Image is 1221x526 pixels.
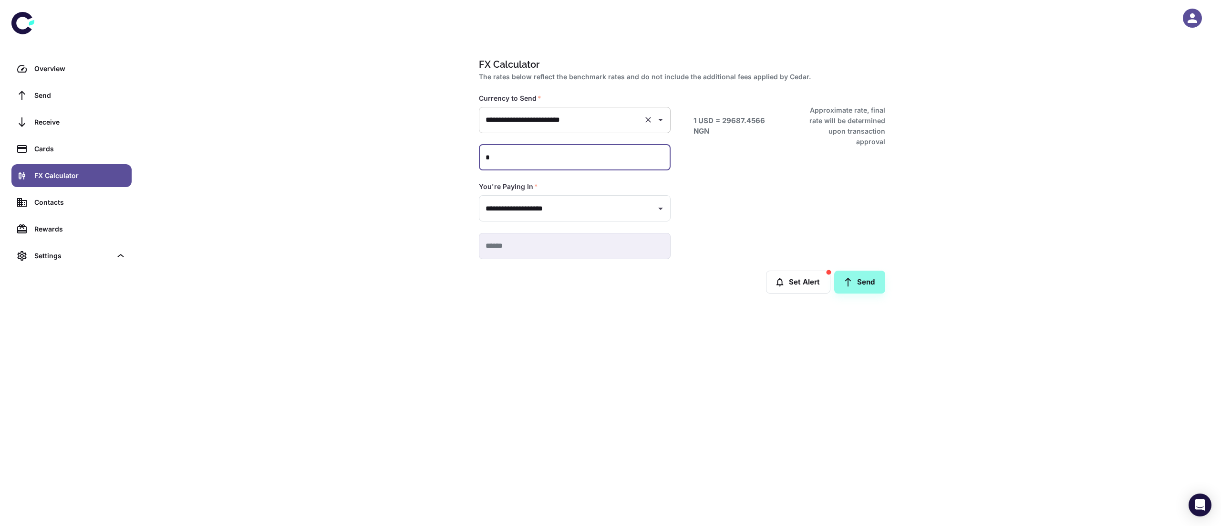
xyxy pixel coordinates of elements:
button: Open [654,202,667,215]
a: FX Calculator [11,164,132,187]
a: Cards [11,137,132,160]
div: Open Intercom Messenger [1189,494,1211,516]
h1: FX Calculator [479,57,881,72]
h6: 1 USD = 29687.4566 NGN [693,116,780,137]
div: FX Calculator [34,170,126,181]
a: Send [834,271,885,294]
div: Settings [34,251,112,261]
a: Send [11,84,132,107]
a: Rewards [11,218,132,241]
div: Rewards [34,224,126,234]
button: Clear [642,113,655,126]
label: Currency to Send [479,94,541,103]
button: Set Alert [766,271,830,294]
a: Contacts [11,191,132,214]
div: Settings [11,244,132,267]
div: Overview [34,63,126,74]
a: Receive [11,111,132,134]
div: Receive [34,117,126,127]
a: Overview [11,57,132,80]
div: Contacts [34,197,126,208]
h6: Approximate rate, final rate will be determined upon transaction approval [799,105,885,147]
div: Cards [34,144,126,154]
button: Open [654,113,667,126]
label: You're Paying In [479,182,538,191]
div: Send [34,90,126,101]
